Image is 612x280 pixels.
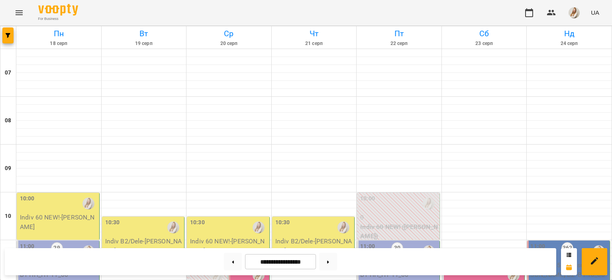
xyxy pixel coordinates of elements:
[591,8,599,17] span: UA
[38,4,78,16] img: Voopty Logo
[5,116,11,125] h6: 08
[337,221,349,233] img: Адамович Вікторія
[103,40,185,47] h6: 19 серп
[167,221,179,233] img: Адамович Вікторія
[5,69,11,77] h6: 07
[391,242,403,254] label: 30
[82,198,94,210] img: Адамович Вікторія
[360,194,375,203] label: 10:00
[273,40,355,47] h6: 21 серп
[20,194,35,203] label: 10:00
[360,242,375,251] label: 11:00
[10,3,29,22] button: Menu
[528,40,610,47] h6: 24 серп
[273,27,355,40] h6: Чт
[18,27,100,40] h6: Пн
[38,16,78,22] span: For Business
[423,198,435,210] img: Адамович Вікторія
[20,242,35,251] label: 11:00
[528,27,610,40] h6: Нд
[358,27,440,40] h6: Пт
[275,218,290,227] label: 10:30
[588,5,602,20] button: UA
[360,222,438,241] p: Indiv 60 NEW! ([PERSON_NAME])
[253,221,265,233] img: Адамович Вікторія
[5,164,11,173] h6: 09
[5,212,11,221] h6: 10
[51,242,63,254] label: 29
[18,40,100,47] h6: 18 серп
[190,237,268,255] p: Indiv 60 NEW! - [PERSON_NAME]
[105,237,183,255] p: Indiv B2/Dele - [PERSON_NAME]
[561,242,573,254] label: 362
[530,242,545,251] label: 11:00
[188,40,270,47] h6: 20 серп
[360,213,438,222] p: 0
[105,218,120,227] label: 10:30
[190,218,205,227] label: 10:30
[20,213,98,231] p: Indiv 60 NEW! - [PERSON_NAME]
[358,40,440,47] h6: 22 серп
[443,40,526,47] h6: 23 серп
[443,27,526,40] h6: Сб
[188,27,270,40] h6: Ср
[569,7,580,18] img: db46d55e6fdf8c79d257263fe8ff9f52.jpeg
[275,237,353,255] p: Indiv B2/Dele - [PERSON_NAME]
[103,27,185,40] h6: Вт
